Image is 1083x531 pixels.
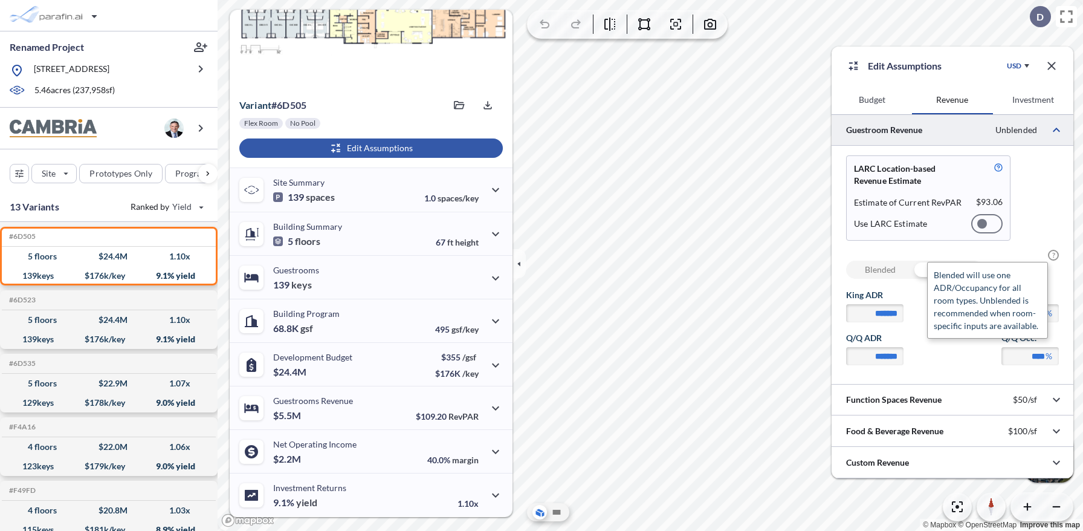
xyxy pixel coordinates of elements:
p: $100/sf [1008,426,1037,437]
p: 139 [273,279,312,291]
p: Net Operating Income [273,439,357,449]
p: $5.5M [273,409,303,422]
a: OpenStreetMap [958,521,1017,529]
p: Guestrooms [273,265,319,275]
button: Program [165,164,230,183]
span: keys [291,279,312,291]
img: BrandImage [10,119,97,138]
p: [STREET_ADDRESS] [34,63,109,78]
button: Budget [832,85,912,114]
span: gsf [300,322,313,334]
button: Prototypes Only [79,164,163,183]
button: Revenue [912,85,992,114]
p: $50/sf [1013,394,1037,405]
span: ? [1048,250,1059,261]
span: floors [295,235,320,247]
p: Renamed Project [10,41,84,54]
span: RevPAR [448,411,479,422]
span: spaces/key [438,193,479,203]
p: 9.1% [273,497,317,509]
button: Site [31,164,77,183]
p: Building Summary [273,221,342,232]
p: LARC Location-based Revenue Estimate [854,163,966,187]
p: No Pool [290,119,315,128]
p: 5.46 acres ( 237,958 sf) [34,84,115,97]
p: $ 93.06 [976,197,1003,209]
span: Blended will use one ADR/Occupancy for all room types. Unblended is recommended when room-specifi... [934,270,1038,331]
button: Edit Assumptions [239,138,503,158]
div: Blended [846,261,914,279]
label: % [1046,350,1052,362]
p: 495 [435,324,479,334]
p: Flex Room [244,119,278,128]
p: 139 [273,191,335,203]
span: yield [296,497,317,509]
p: Custom Revenue [846,457,909,469]
span: Yield [172,201,192,213]
p: Guestrooms Revenue [273,396,353,406]
label: Q/Q ADR [846,332,904,344]
button: Site Plan [549,505,564,520]
p: $24.4M [273,366,308,378]
p: Edit Assumptions [868,59,942,73]
h5: Click to copy the code [7,486,36,495]
h5: Click to copy the code [7,296,36,304]
p: 68.8K [273,322,313,334]
p: Site Summary [273,177,325,187]
button: Aerial View [532,505,547,520]
span: gsf/key [451,324,479,334]
label: % [1046,307,1052,319]
p: Building Program [273,308,340,319]
p: Investment Returns [273,483,346,493]
h5: Click to copy the code [7,232,36,241]
p: 40.0% [427,455,479,465]
p: 1.0 [424,193,479,203]
button: Ranked by Yield [121,197,212,217]
a: Mapbox homepage [221,513,274,527]
p: 67 [436,237,479,247]
p: 5 [273,235,320,247]
p: Prototypes Only [89,168,152,180]
a: Improve this map [1020,521,1080,529]
p: 1.10x [457,498,479,509]
p: Food & Beverage Revenue [846,425,943,437]
p: # 6d505 [239,99,306,111]
p: 13 Variants [10,200,59,214]
p: D [1036,11,1044,22]
span: spaces [306,191,335,203]
p: Development Budget [273,352,352,362]
p: $355 [435,352,479,362]
label: King ADR [846,289,904,301]
div: USD [1007,61,1021,71]
p: $2.2M [273,453,303,465]
span: margin [452,455,479,465]
a: Mapbox [923,521,956,529]
h5: Click to copy the code [7,359,36,368]
p: $176K [435,368,479,379]
img: user logo [164,119,184,138]
p: Program [175,168,209,180]
p: Function Spaces Revenue [846,394,942,406]
div: Unblended [914,261,983,279]
p: Site [42,168,56,180]
p: Use LARC Estimate [854,218,927,229]
button: Investment [993,85,1073,114]
p: Estimate of Current RevPAR [854,197,962,209]
span: height [455,237,479,247]
p: $109.20 [416,411,479,422]
span: /gsf [462,352,476,362]
span: ft [447,237,453,247]
span: /key [462,368,479,379]
h5: Click to copy the code [7,423,36,431]
span: Variant [239,99,271,111]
